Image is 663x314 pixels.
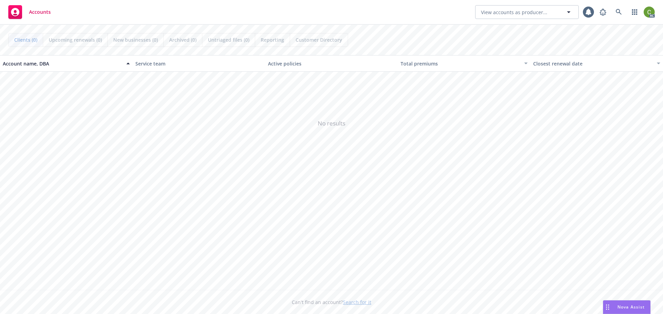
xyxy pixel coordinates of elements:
span: Reporting [261,36,284,43]
span: Can't find an account? [292,298,371,306]
div: Drag to move [603,301,612,314]
button: Closest renewal date [530,55,663,72]
a: Accounts [6,2,54,22]
span: Archived (0) [169,36,196,43]
a: Switch app [628,5,642,19]
img: photo [644,7,655,18]
span: Untriaged files (0) [208,36,249,43]
span: Customer Directory [296,36,342,43]
div: Account name, DBA [3,60,122,67]
span: Accounts [29,9,51,15]
button: Nova Assist [603,300,651,314]
span: Clients (0) [14,36,37,43]
div: Total premiums [401,60,520,67]
div: Closest renewal date [533,60,653,67]
span: New businesses (0) [113,36,158,43]
span: Nova Assist [617,304,645,310]
div: Active policies [268,60,395,67]
button: View accounts as producer... [475,5,579,19]
button: Total premiums [398,55,530,72]
a: Search [612,5,626,19]
button: Active policies [265,55,398,72]
button: Service team [133,55,265,72]
span: View accounts as producer... [481,9,547,16]
span: Upcoming renewals (0) [49,36,102,43]
a: Report a Bug [596,5,610,19]
a: Search for it [343,299,371,305]
div: Service team [135,60,262,67]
